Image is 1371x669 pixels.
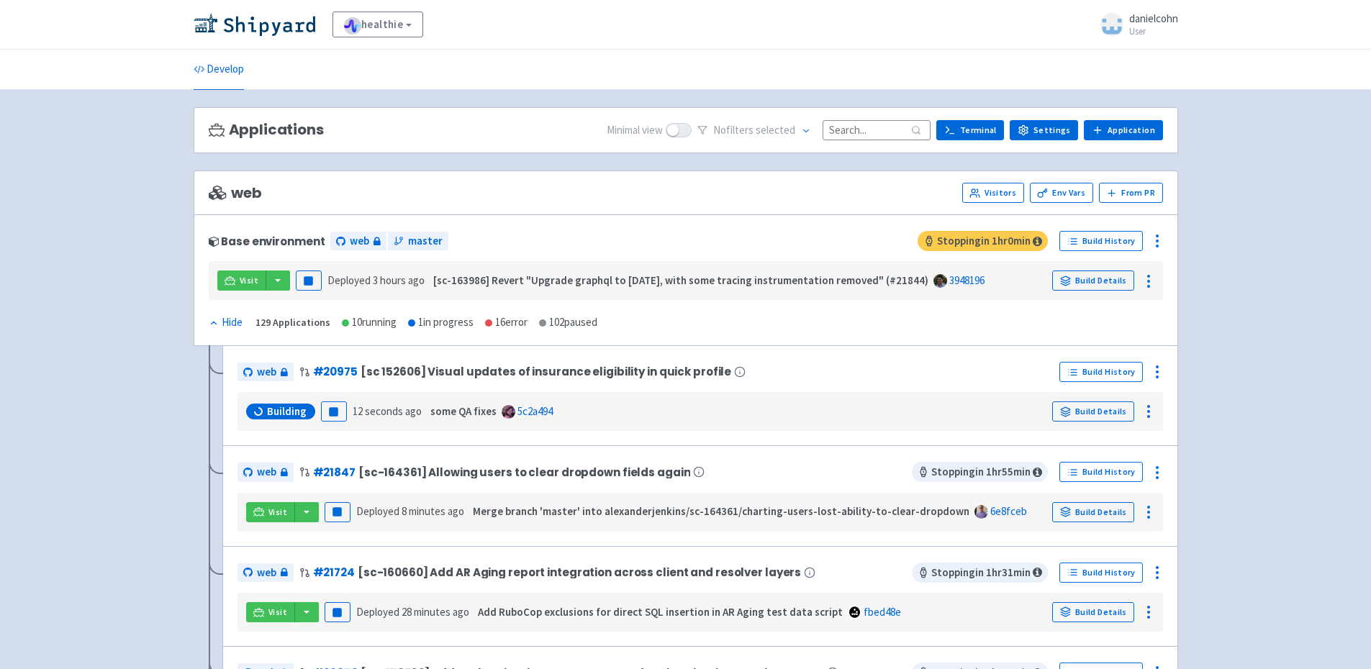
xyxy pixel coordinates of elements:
div: 10 running [342,314,397,331]
span: web [350,233,369,250]
span: web [257,565,276,581]
a: #21724 [313,565,355,580]
a: Terminal [936,120,1004,140]
a: Build History [1059,231,1143,251]
a: fbed48e [864,605,901,619]
button: Pause [325,502,350,522]
a: 5c2a494 [517,404,553,418]
span: Visit [268,506,287,518]
a: Visit [217,270,266,291]
a: Settings [1010,120,1078,140]
time: 8 minutes ago [402,504,464,518]
small: User [1129,27,1178,36]
a: Build Details [1052,602,1134,622]
a: Env Vars [1030,183,1093,203]
a: 3948196 [949,273,985,287]
a: Build Details [1052,270,1134,291]
span: web [257,364,276,381]
button: Hide [209,314,244,331]
strong: Add RuboCop exclusions for direct SQL insertion in AR Aging test data script [478,605,843,619]
div: 102 paused [539,314,597,331]
a: web [330,232,386,251]
img: Shipyard logo [194,13,315,36]
a: #20975 [313,364,358,379]
a: Build Details [1052,502,1134,522]
a: Visitors [962,183,1024,203]
div: 129 Applications [255,314,330,331]
button: Pause [321,401,347,422]
button: From PR [1099,183,1163,203]
a: Build Details [1052,401,1134,422]
a: Visit [246,502,295,522]
button: Pause [325,602,350,622]
a: healthie [332,12,424,37]
span: selected [756,123,795,137]
span: [sc-164361] Allowing users to clear dropdown fields again [358,466,691,478]
span: danielcohn [1129,12,1178,25]
a: Visit [246,602,295,622]
span: Deployed [356,504,464,518]
span: Visit [240,275,258,286]
a: web [237,463,294,482]
a: 6e8fceb [990,504,1027,518]
span: Minimal view [607,122,663,139]
strong: some QA fixes [430,404,497,418]
div: Hide [209,314,243,331]
strong: Merge branch 'master' into alexanderjenkins/sc-164361/charting-users-lost-ability-to-clear-dropdown [473,504,969,518]
span: Stopping in 1 hr 0 min [918,231,1048,251]
a: master [388,232,448,251]
a: Build History [1059,563,1143,583]
span: Visit [268,606,287,618]
span: web [209,185,262,201]
h3: Applications [209,122,324,138]
div: 16 error [485,314,528,331]
span: Building [267,404,307,419]
span: Deployed [327,273,425,287]
a: Build History [1059,462,1143,482]
span: [sc 152606] Visual updates of insurance eligibility in quick profile [361,365,731,378]
span: Stopping in 1 hr 31 min [912,563,1048,583]
span: Deployed [356,605,469,619]
span: No filter s [713,122,795,139]
span: [sc-160660] Add AR Aging report integration across client and resolver layers [358,566,801,578]
a: danielcohn User [1092,13,1178,36]
div: 1 in progress [408,314,474,331]
a: #21847 [313,465,356,480]
time: 12 seconds ago [353,404,422,418]
a: Build History [1059,362,1143,382]
div: Base environment [209,235,325,247]
span: web [257,464,276,481]
a: web [237,363,294,382]
a: Application [1084,120,1162,140]
time: 3 hours ago [373,273,425,287]
span: Stopping in 1 hr 55 min [912,462,1048,482]
button: Pause [296,270,322,291]
span: master [408,233,443,250]
a: Develop [194,50,244,90]
input: Search... [823,120,931,140]
strong: [sc-163986] Revert "Upgrade graphql to [DATE], with some tracing instrumentation removed" (#21844) [433,273,928,287]
time: 28 minutes ago [402,605,469,619]
a: web [237,563,294,583]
